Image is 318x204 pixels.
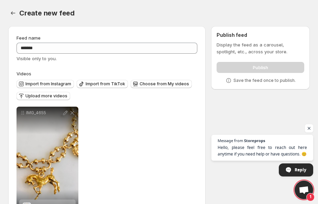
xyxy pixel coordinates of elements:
h2: Publish feed [217,32,304,39]
span: Hello, please feel free to reach out here anytime if you need help or have questions. 😊 [218,144,307,157]
button: Choose from My videos [131,80,192,88]
p: Save the feed once to publish. [233,78,296,83]
p: Display the feed as a carousel, spotlight, etc., across your store. [217,41,304,55]
span: Visible only to you. [17,56,57,61]
span: Videos [17,71,31,76]
button: Settings [8,8,18,18]
span: Create new feed [19,9,75,17]
span: Message from [218,139,243,142]
span: Choose from My videos [140,81,189,87]
button: Import from Instagram [17,80,74,88]
button: Upload more videos [17,92,70,100]
p: IMG_4655 [26,110,62,116]
button: Import from TikTok [77,80,128,88]
span: Feed name [17,35,41,41]
span: Upload more videos [25,93,67,99]
span: 1 [306,193,315,201]
span: Reply [295,164,306,176]
span: Import from Instagram [25,81,71,87]
span: Import from TikTok [86,81,125,87]
a: Open chat [295,181,313,199]
span: Storeprops [244,139,265,142]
